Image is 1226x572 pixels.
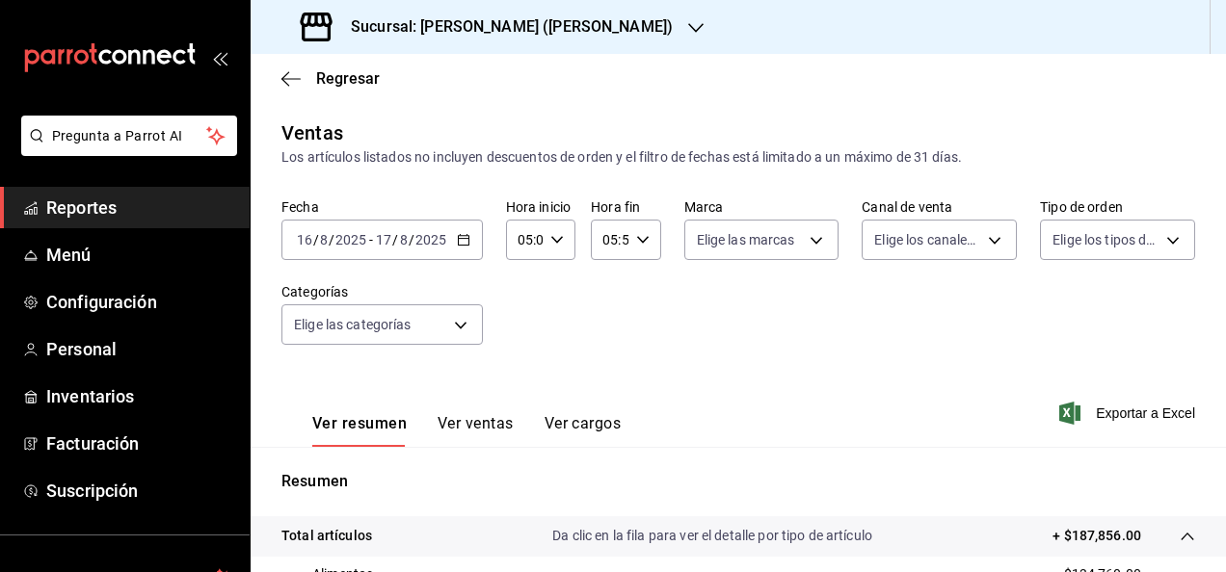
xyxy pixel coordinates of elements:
[296,232,313,247] input: --
[409,232,414,247] span: /
[281,200,483,214] label: Fecha
[874,230,981,249] span: Elige los canales de venta
[21,116,237,156] button: Pregunta a Parrot AI
[506,200,575,214] label: Hora inicio
[552,526,872,546] p: Da clic en la fila para ver el detalle por tipo de artículo
[294,315,412,334] span: Elige las categorías
[52,126,207,146] span: Pregunta a Parrot AI
[329,232,334,247] span: /
[316,69,380,88] span: Regresar
[375,232,392,247] input: --
[1053,526,1141,546] p: + $187,856.00
[392,232,398,247] span: /
[281,470,1195,493] p: Resumen
[1040,200,1195,214] label: Tipo de orden
[281,147,1195,168] div: Los artículos listados no incluyen descuentos de orden y el filtro de fechas está limitado a un m...
[46,383,234,409] span: Inventarios
[46,289,234,315] span: Configuración
[281,69,380,88] button: Regresar
[46,242,234,268] span: Menú
[399,232,409,247] input: --
[281,526,372,546] p: Total artículos
[334,232,367,247] input: ----
[46,195,234,221] span: Reportes
[1063,402,1195,425] button: Exportar a Excel
[46,336,234,362] span: Personal
[312,414,621,447] div: navigation tabs
[212,50,227,65] button: open_drawer_menu
[697,230,795,249] span: Elige las marcas
[13,140,237,160] a: Pregunta a Parrot AI
[1053,230,1159,249] span: Elige los tipos de orden
[545,414,622,447] button: Ver cargos
[414,232,447,247] input: ----
[46,430,234,456] span: Facturación
[862,200,1017,214] label: Canal de venta
[281,285,483,299] label: Categorías
[438,414,514,447] button: Ver ventas
[684,200,840,214] label: Marca
[369,232,373,247] span: -
[46,478,234,504] span: Suscripción
[335,15,673,39] h3: Sucursal: [PERSON_NAME] ([PERSON_NAME])
[313,232,319,247] span: /
[281,118,343,147] div: Ventas
[319,232,329,247] input: --
[591,200,660,214] label: Hora fin
[312,414,407,447] button: Ver resumen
